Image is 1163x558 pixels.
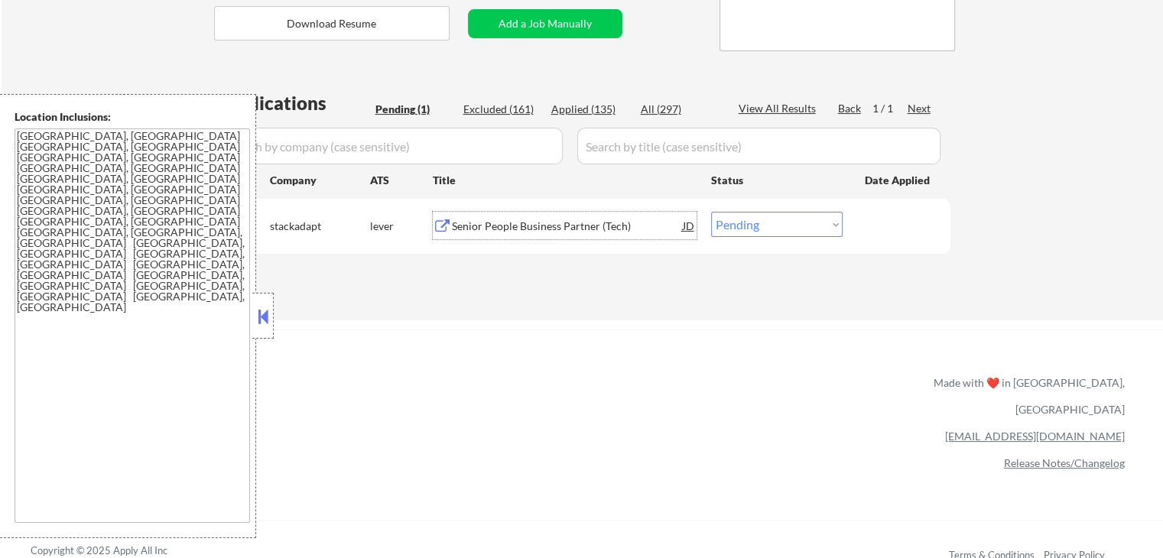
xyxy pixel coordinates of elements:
[219,128,563,164] input: Search by company (case sensitive)
[551,102,628,117] div: Applied (135)
[370,219,433,234] div: lever
[945,430,1125,443] a: [EMAIL_ADDRESS][DOMAIN_NAME]
[908,101,932,116] div: Next
[468,9,622,38] button: Add a Job Manually
[927,369,1125,423] div: Made with ❤️ in [GEOGRAPHIC_DATA], [GEOGRAPHIC_DATA]
[681,212,697,239] div: JD
[31,391,614,407] a: Refer & earn free applications 👯‍♀️
[463,102,540,117] div: Excluded (161)
[219,94,370,112] div: Applications
[838,101,863,116] div: Back
[739,101,820,116] div: View All Results
[711,166,843,193] div: Status
[641,102,717,117] div: All (297)
[270,173,370,188] div: Company
[15,109,250,125] div: Location Inclusions:
[433,173,697,188] div: Title
[375,102,452,117] div: Pending (1)
[1004,456,1125,469] a: Release Notes/Changelog
[270,219,370,234] div: stackadapt
[577,128,940,164] input: Search by title (case sensitive)
[865,173,932,188] div: Date Applied
[452,219,683,234] div: Senior People Business Partner (Tech)
[872,101,908,116] div: 1 / 1
[370,173,433,188] div: ATS
[214,6,450,41] button: Download Resume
